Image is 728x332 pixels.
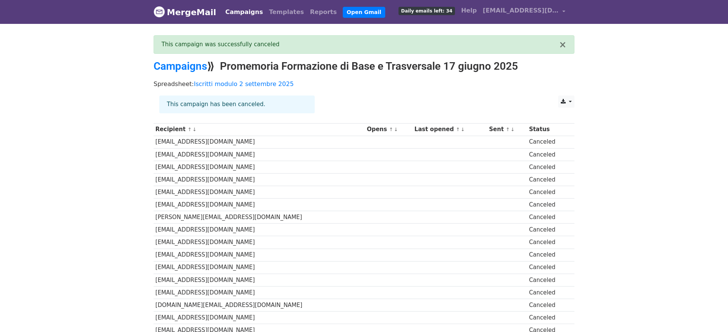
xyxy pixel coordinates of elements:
a: [EMAIL_ADDRESS][DOMAIN_NAME] [480,3,568,21]
th: Sent [487,123,527,136]
td: [EMAIL_ADDRESS][DOMAIN_NAME] [154,161,365,173]
td: [EMAIL_ADDRESS][DOMAIN_NAME] [154,199,365,211]
a: ↑ [389,127,393,132]
td: Canceled [527,211,569,224]
td: Canceled [527,299,569,311]
th: Last opened [413,123,487,136]
td: [EMAIL_ADDRESS][DOMAIN_NAME] [154,136,365,148]
td: [EMAIL_ADDRESS][DOMAIN_NAME] [154,312,365,324]
a: Iscritti modulo 2 settembre 2025 [194,80,293,88]
td: Canceled [527,161,569,173]
a: Open Gmail [343,7,385,18]
td: [EMAIL_ADDRESS][DOMAIN_NAME] [154,236,365,249]
span: Daily emails left: 34 [399,7,455,15]
div: This campaign has been canceled. [159,96,315,113]
a: MergeMail [154,4,216,20]
td: [EMAIL_ADDRESS][DOMAIN_NAME] [154,261,365,274]
a: Help [458,3,480,18]
td: [EMAIL_ADDRESS][DOMAIN_NAME] [154,274,365,286]
td: [DOMAIN_NAME][EMAIL_ADDRESS][DOMAIN_NAME] [154,299,365,311]
td: Canceled [527,173,569,186]
td: [EMAIL_ADDRESS][DOMAIN_NAME] [154,148,365,161]
h2: ⟫ Promemoria Formazione di Base e Trasversale 17 giugno 2025 [154,60,574,73]
td: Canceled [527,199,569,211]
p: Spreadsheet: [154,80,574,88]
div: This campaign was successfully canceled [162,40,559,49]
td: Canceled [527,286,569,299]
td: Canceled [527,224,569,236]
td: Canceled [527,261,569,274]
th: Opens [365,123,413,136]
span: [EMAIL_ADDRESS][DOMAIN_NAME] [483,6,559,15]
a: ↓ [511,127,515,132]
a: ↓ [192,127,196,132]
a: ↓ [461,127,465,132]
button: × [559,40,566,49]
td: Canceled [527,249,569,261]
a: Campaigns [154,60,207,72]
td: Canceled [527,236,569,249]
a: ↑ [506,127,510,132]
a: ↑ [456,127,460,132]
td: [EMAIL_ADDRESS][DOMAIN_NAME] [154,249,365,261]
td: [EMAIL_ADDRESS][DOMAIN_NAME] [154,286,365,299]
a: Reports [307,5,340,20]
td: Canceled [527,312,569,324]
td: [EMAIL_ADDRESS][DOMAIN_NAME] [154,186,365,199]
a: ↓ [394,127,398,132]
a: Daily emails left: 34 [395,3,458,18]
td: [PERSON_NAME][EMAIL_ADDRESS][DOMAIN_NAME] [154,211,365,224]
img: MergeMail logo [154,6,165,17]
td: Canceled [527,136,569,148]
td: Canceled [527,186,569,199]
a: Campaigns [222,5,266,20]
td: [EMAIL_ADDRESS][DOMAIN_NAME] [154,224,365,236]
th: Status [527,123,569,136]
a: ↑ [188,127,192,132]
th: Recipient [154,123,365,136]
a: Templates [266,5,307,20]
td: [EMAIL_ADDRESS][DOMAIN_NAME] [154,173,365,186]
td: Canceled [527,148,569,161]
td: Canceled [527,274,569,286]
